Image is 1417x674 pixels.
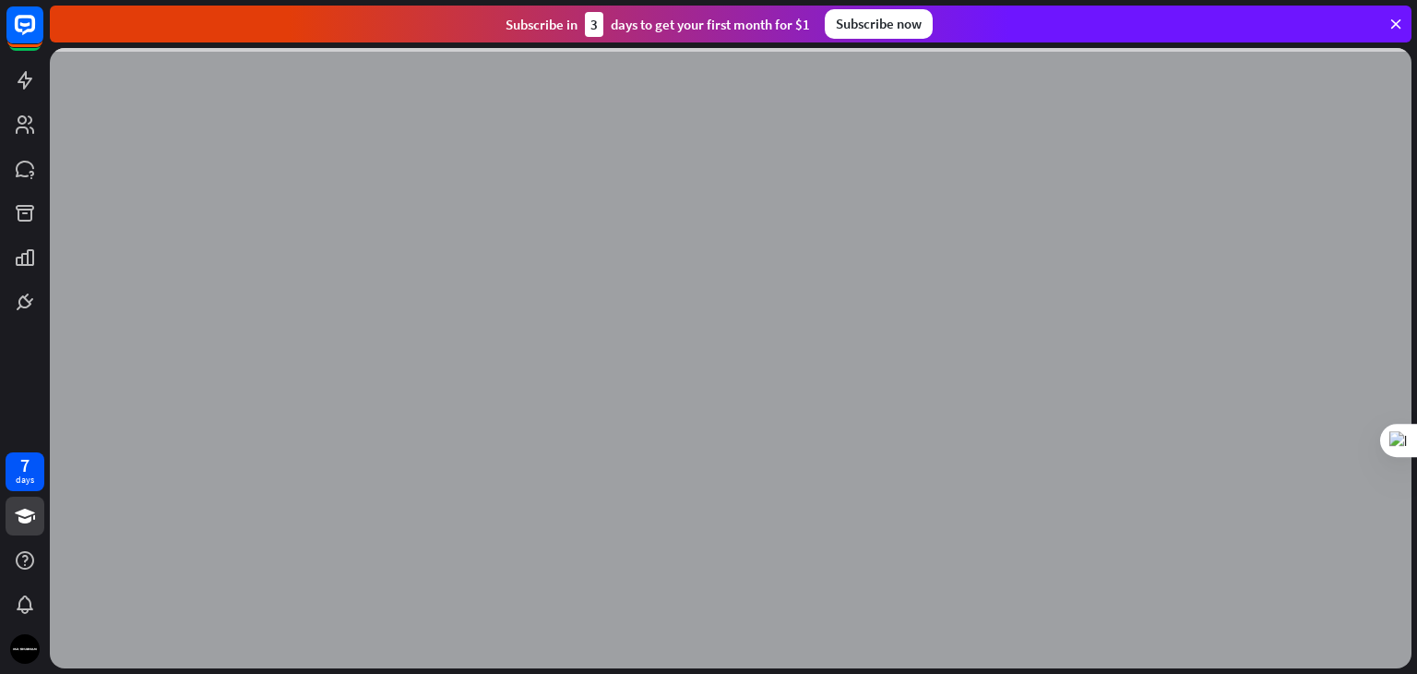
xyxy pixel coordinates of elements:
[6,452,44,491] a: 7 days
[20,457,30,474] div: 7
[506,12,810,37] div: Subscribe in days to get your first month for $1
[825,9,933,39] div: Subscribe now
[16,474,34,487] div: days
[585,12,603,37] div: 3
